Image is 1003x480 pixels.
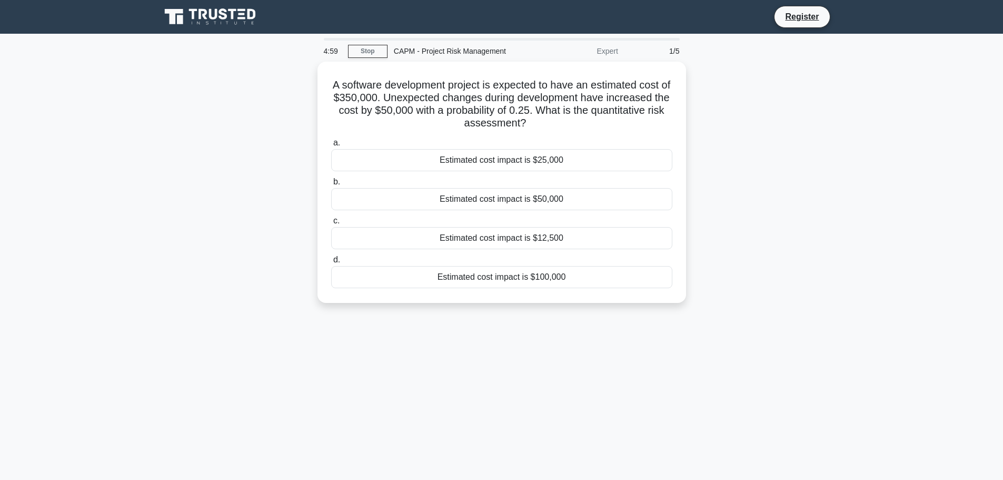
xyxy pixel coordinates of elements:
[779,10,825,23] a: Register
[388,41,532,62] div: CAPM - Project Risk Management
[317,41,348,62] div: 4:59
[330,79,673,130] h5: A software development project is expected to have an estimated cost of $350,000. Unexpected chan...
[331,227,672,249] div: Estimated cost impact is $12,500
[348,45,388,58] a: Stop
[532,41,624,62] div: Expert
[333,255,340,264] span: d.
[331,149,672,171] div: Estimated cost impact is $25,000
[624,41,686,62] div: 1/5
[333,138,340,147] span: a.
[331,188,672,210] div: Estimated cost impact is $50,000
[333,177,340,186] span: b.
[331,266,672,288] div: Estimated cost impact is $100,000
[333,216,340,225] span: c.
